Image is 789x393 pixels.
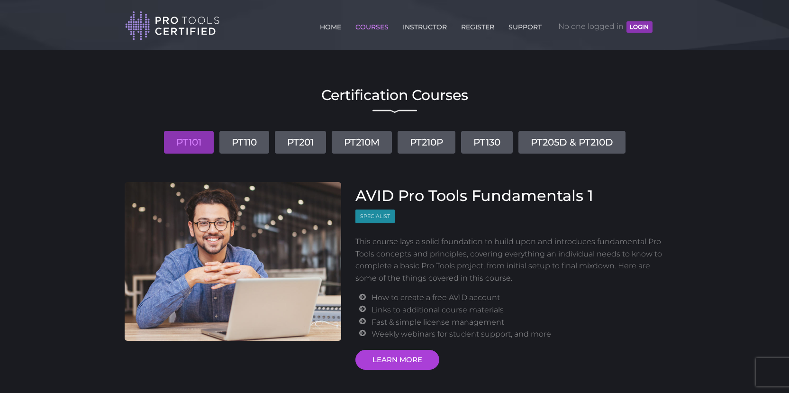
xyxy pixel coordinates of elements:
[372,292,664,304] li: How to create a free AVID account
[372,316,664,329] li: Fast & simple license management
[125,10,220,41] img: Pro Tools Certified Logo
[355,210,395,223] span: Specialist
[558,12,652,41] span: No one logged in
[355,236,665,284] p: This course lays a solid foundation to build upon and introduces fundamental Pro Tools concepts a...
[353,18,391,33] a: COURSES
[518,131,626,154] a: PT205D & PT210D
[355,350,439,370] a: LEARN MORE
[125,182,342,341] img: AVID Pro Tools Fundamentals 1 Course
[125,88,665,102] h2: Certification Courses
[398,131,455,154] a: PT210P
[372,328,664,340] li: Weekly webinars for student support, and more
[164,131,214,154] a: PT101
[355,187,665,205] h3: AVID Pro Tools Fundamentals 1
[506,18,544,33] a: SUPPORT
[459,18,497,33] a: REGISTER
[275,131,326,154] a: PT201
[400,18,449,33] a: INSTRUCTOR
[626,21,652,33] button: LOGIN
[317,18,344,33] a: HOME
[372,304,664,316] li: Links to additional course materials
[372,110,417,113] img: decorative line
[219,131,269,154] a: PT110
[332,131,392,154] a: PT210M
[461,131,513,154] a: PT130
